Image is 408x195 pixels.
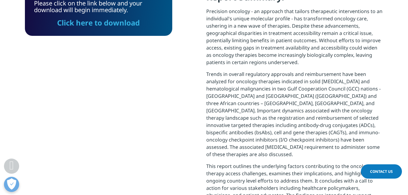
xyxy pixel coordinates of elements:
[370,169,393,174] span: Contact Us
[361,164,402,179] a: Contact Us
[206,70,383,162] p: Trends in overall regulatory approvals and reimbursement have been analyzed for oncology therapie...
[206,8,383,70] p: Precision oncology - an approach that tailors therapeutic interventions to an individual's unique...
[57,18,140,28] a: Click here to download
[4,177,19,192] button: Open Preferences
